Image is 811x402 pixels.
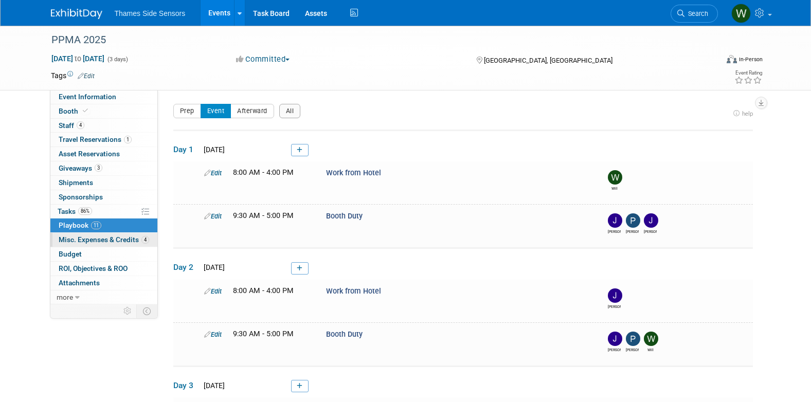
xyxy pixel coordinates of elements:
img: Will Morse [644,332,658,346]
a: Event Information [50,90,157,104]
img: ExhibitDay [51,9,102,19]
a: Misc. Expenses & Credits4 [50,233,157,247]
a: Edit [204,169,222,177]
a: Search [671,5,718,23]
a: Travel Reservations1 [50,133,157,147]
span: (3 days) [106,56,128,63]
span: 4 [77,121,84,129]
div: James Netherway [608,346,621,353]
img: Jean-Pierre Gale [608,288,622,303]
a: Edit [78,72,95,80]
a: Asset Reservations [50,147,157,161]
span: Budget [59,250,82,258]
span: Thames Side Sensors [115,9,186,17]
span: [DATE] [201,381,225,390]
i: Booth reservation complete [83,108,88,114]
button: Event [201,104,231,118]
a: Attachments [50,276,157,290]
a: Tasks86% [50,205,157,218]
a: Staff4 [50,119,157,133]
span: 1 [124,136,132,143]
a: Sponsorships [50,190,157,204]
a: Edit [204,331,222,338]
div: Pierce Heath [626,228,639,234]
span: Day 2 [173,262,199,273]
span: Asset Reservations [59,150,120,158]
span: Booth Duty [326,330,363,339]
a: Edit [204,287,222,295]
span: Giveaways [59,164,102,172]
button: Afterward [230,104,274,118]
span: 8:00 AM - 4:00 PM [233,168,294,177]
span: Day 1 [173,144,199,155]
a: Giveaways3 [50,161,157,175]
button: Committed [232,54,294,65]
span: 11 [91,222,101,229]
span: Work from Hotel [326,169,381,177]
span: Tasks [58,207,92,215]
div: Event Format [657,53,763,69]
span: 9:30 AM - 5:00 PM [233,330,294,338]
span: 86% [78,207,92,215]
span: Playbook [59,221,101,229]
div: Pierce Heath [626,346,639,353]
img: James Netherway [608,332,622,346]
span: to [73,54,83,63]
a: Budget [50,247,157,261]
span: 8:00 AM - 4:00 PM [233,286,294,295]
span: Event Information [59,93,116,101]
td: Toggle Event Tabs [136,304,157,318]
a: Playbook11 [50,218,157,232]
span: Day 3 [173,380,199,391]
img: Pierce Heath [626,332,640,346]
td: Personalize Event Tab Strip [119,304,137,318]
td: Tags [51,70,95,81]
div: James Netherway [608,228,621,234]
span: more [57,293,73,301]
span: Booth [59,107,90,115]
span: Search [684,10,708,17]
span: [DATE] [DATE] [51,54,105,63]
span: [GEOGRAPHIC_DATA], [GEOGRAPHIC_DATA] [484,57,612,64]
a: Booth [50,104,157,118]
div: In-Person [738,56,763,63]
img: Format-Inperson.png [727,55,737,63]
span: Travel Reservations [59,135,132,143]
img: Pierce Heath [626,213,640,228]
span: 3 [95,164,102,172]
span: ROI, Objectives & ROO [59,264,128,272]
span: Staff [59,121,84,130]
img: James Netherway [608,213,622,228]
span: Booth Duty [326,212,363,221]
span: [DATE] [201,145,225,154]
a: more [50,290,157,304]
div: Jean-Pierre Gale [608,303,621,309]
div: Will Morse [644,346,657,353]
span: Shipments [59,178,93,187]
span: help [742,110,753,117]
div: Will Morse [608,185,621,191]
div: PPMA 2025 [48,31,702,49]
span: Attachments [59,279,100,287]
button: All [279,104,301,118]
img: Will Morse [731,4,751,23]
img: Jean-Pierre Gale [644,213,658,228]
span: 9:30 AM - 5:00 PM [233,211,294,220]
div: Event Rating [734,70,762,76]
span: 4 [141,236,149,244]
a: Edit [204,212,222,220]
span: Work from Hotel [326,287,381,296]
div: Jean-Pierre Gale [644,228,657,234]
span: Misc. Expenses & Credits [59,235,149,244]
a: ROI, Objectives & ROO [50,262,157,276]
span: [DATE] [201,263,225,271]
button: Prep [173,104,201,118]
img: Will Morse [608,170,622,185]
a: Shipments [50,176,157,190]
span: Sponsorships [59,193,103,201]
